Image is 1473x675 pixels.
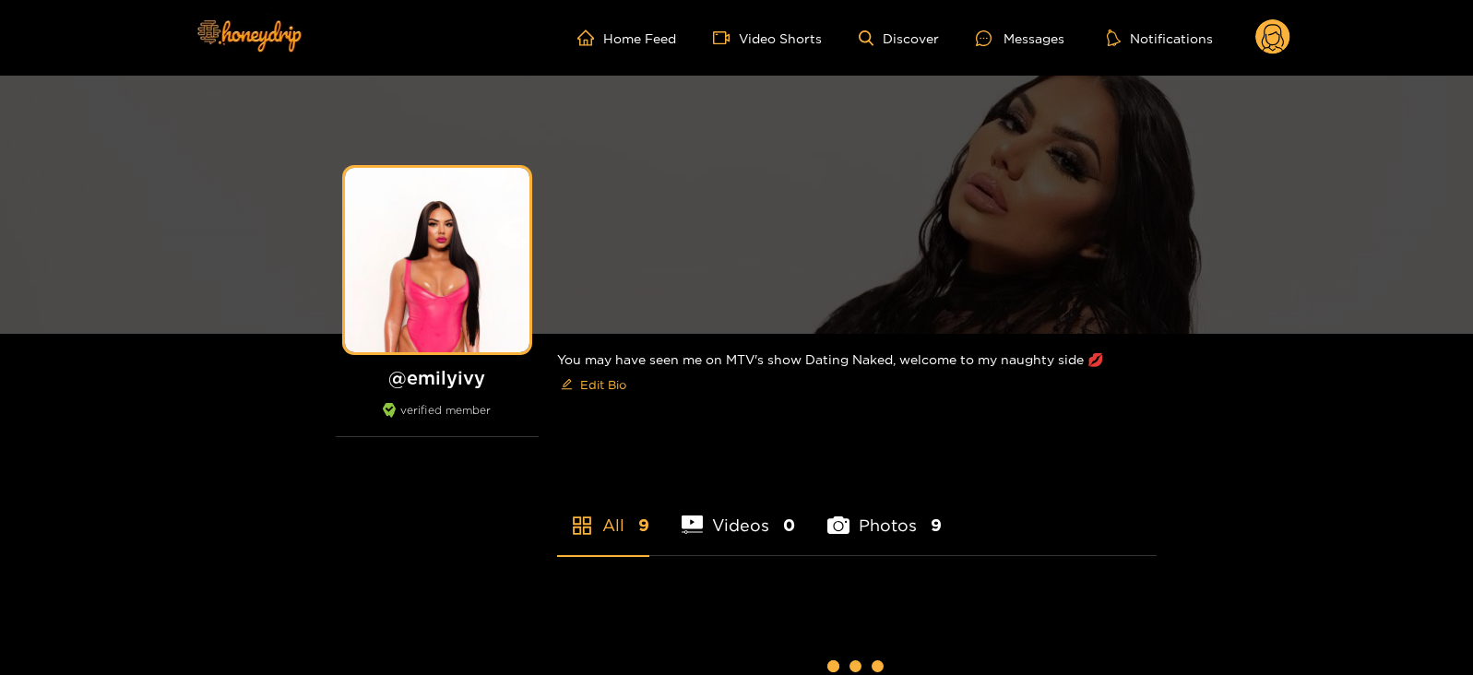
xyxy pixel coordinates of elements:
[336,366,539,389] h1: @ emilyivy
[976,28,1064,49] div: Messages
[557,472,649,555] li: All
[561,378,573,392] span: edit
[557,370,630,399] button: editEdit Bio
[713,30,739,46] span: video-camera
[713,30,822,46] a: Video Shorts
[336,403,539,437] div: verified member
[577,30,676,46] a: Home Feed
[577,30,603,46] span: home
[638,514,649,537] span: 9
[682,472,796,555] li: Videos
[931,514,942,537] span: 9
[557,334,1157,414] div: You may have seen me on MTV's show Dating Naked, welcome to my naughty side 💋
[580,375,626,394] span: Edit Bio
[1101,29,1218,47] button: Notifications
[783,514,795,537] span: 0
[827,472,942,555] li: Photos
[859,30,939,46] a: Discover
[571,515,593,537] span: appstore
